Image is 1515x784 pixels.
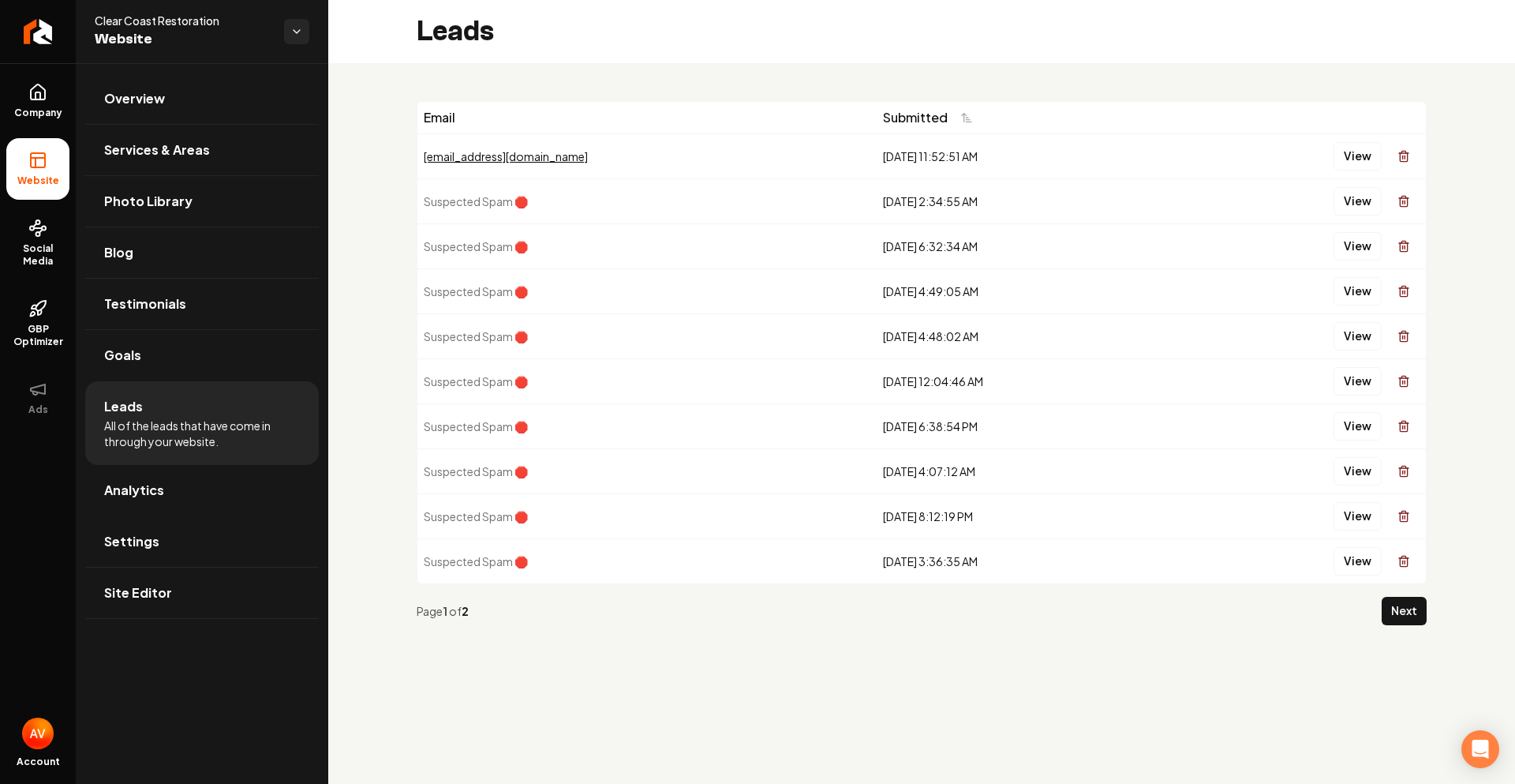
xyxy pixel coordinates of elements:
[104,346,141,365] span: Goals
[883,553,1163,569] div: [DATE] 3:36:35 AM
[1334,412,1382,441] button: View
[6,70,69,132] a: Company
[6,287,69,361] a: GBP Optimizer
[104,418,300,449] span: All of the leads that have come in through your website.
[883,418,1163,434] div: [DATE] 6:38:54 PM
[104,243,133,262] span: Blog
[1334,322,1382,351] button: View
[85,125,319,175] a: Services & Areas
[462,604,469,618] strong: 2
[85,227,319,278] a: Blog
[104,192,193,211] span: Photo Library
[85,279,319,329] a: Testimonials
[883,328,1163,344] div: [DATE] 4:48:02 AM
[104,89,165,108] span: Overview
[85,568,319,618] a: Site Editor
[1334,457,1382,486] button: View
[104,532,159,551] span: Settings
[883,283,1163,299] div: [DATE] 4:49:05 AM
[424,148,870,164] div: [EMAIL_ADDRESS][DOMAIN_NAME]
[104,294,186,313] span: Testimonials
[6,367,69,429] button: Ads
[8,107,69,119] span: Company
[22,403,54,416] span: Ads
[424,284,528,298] span: Suspected Spam 🛑
[22,718,54,749] img: Ana Villa
[85,73,319,124] a: Overview
[85,176,319,227] a: Photo Library
[1334,277,1382,306] button: View
[424,194,528,208] span: Suspected Spam 🛑
[95,13,271,28] span: Clear Coast Restoration
[883,373,1163,389] div: [DATE] 12:04:46 AM
[6,323,69,348] span: GBP Optimizer
[1334,367,1382,396] button: View
[883,108,948,127] span: Submitted
[1382,597,1427,625] button: Next
[85,330,319,381] a: Goals
[883,193,1163,209] div: [DATE] 2:34:55 AM
[424,374,528,388] span: Suspected Spam 🛑
[104,481,164,500] span: Analytics
[85,516,319,567] a: Settings
[883,148,1163,164] div: [DATE] 11:52:51 AM
[6,242,69,268] span: Social Media
[449,604,462,618] span: of
[883,238,1163,254] div: [DATE] 6:32:34 AM
[883,463,1163,479] div: [DATE] 4:07:12 AM
[22,718,54,749] button: Open user button
[6,206,69,280] a: Social Media
[1334,187,1382,216] button: View
[424,419,528,433] span: Suspected Spam 🛑
[424,464,528,478] span: Suspected Spam 🛑
[424,239,528,253] span: Suspected Spam 🛑
[1461,730,1499,768] div: Open Intercom Messenger
[424,554,528,568] span: Suspected Spam 🛑
[883,508,1163,524] div: [DATE] 8:12:19 PM
[1334,142,1382,171] button: View
[1334,232,1382,261] button: View
[104,141,210,159] span: Services & Areas
[424,329,528,343] span: Suspected Spam 🛑
[17,756,60,768] span: Account
[443,604,449,618] strong: 1
[24,19,53,44] img: Rebolt Logo
[95,28,271,51] span: Website
[417,604,443,618] span: Page
[424,509,528,523] span: Suspected Spam 🛑
[417,16,494,47] h2: Leads
[1334,547,1382,576] button: View
[424,108,870,127] div: Email
[1334,502,1382,531] button: View
[11,174,65,187] span: Website
[85,465,319,516] a: Analytics
[104,397,143,416] span: Leads
[883,103,982,132] button: Submitted
[104,583,172,602] span: Site Editor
